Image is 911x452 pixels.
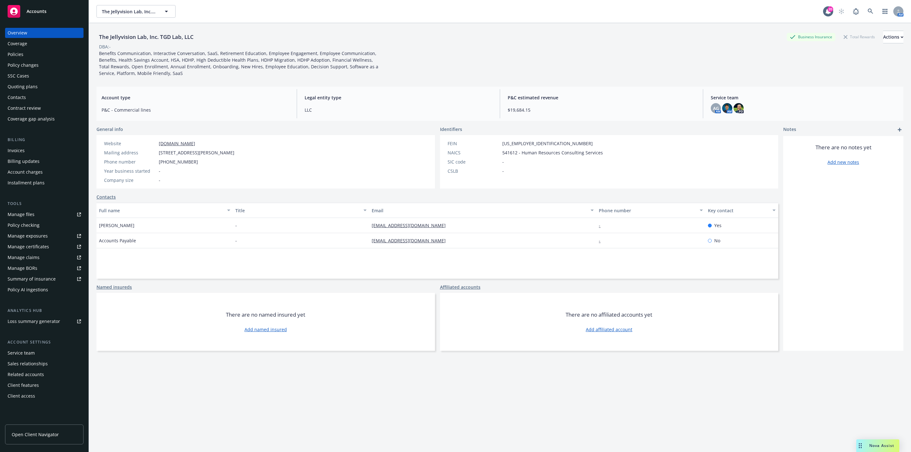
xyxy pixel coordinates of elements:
[502,140,593,147] span: [US_EMPLOYER_IDENTIFICATION_NUMBER]
[5,231,84,241] a: Manage exposures
[5,3,84,20] a: Accounts
[233,203,369,218] button: Title
[372,238,451,244] a: [EMAIL_ADDRESS][DOMAIN_NAME]
[8,263,37,273] div: Manage BORs
[99,50,380,76] span: Benefits Communication, Interactive Conversation, SaaS, Retirement Education, Employee Engagement...
[5,285,84,295] a: Policy AI ingestions
[5,252,84,263] a: Manage claims
[599,207,696,214] div: Phone number
[96,126,123,133] span: General info
[8,103,41,113] div: Contract review
[8,380,39,390] div: Client features
[5,274,84,284] a: Summary of insurance
[5,82,84,92] a: Quoting plans
[5,156,84,166] a: Billing updates
[8,49,23,59] div: Policies
[12,431,59,438] span: Open Client Navigator
[372,207,587,214] div: Email
[96,203,233,218] button: Full name
[5,316,84,326] a: Loss summary generator
[5,60,84,70] a: Policy changes
[896,126,903,133] a: add
[856,439,899,452] button: Nova Assist
[104,149,156,156] div: Mailing address
[5,178,84,188] a: Installment plans
[8,71,29,81] div: SSC Cases
[5,201,84,207] div: Tools
[815,144,871,151] span: There are no notes yet
[8,178,45,188] div: Installment plans
[104,177,156,183] div: Company size
[102,94,289,101] span: Account type
[8,274,56,284] div: Summary of insurance
[99,43,111,50] div: DBA: -
[5,28,84,38] a: Overview
[5,242,84,252] a: Manage certificates
[8,285,48,295] div: Policy AI ingestions
[159,177,160,183] span: -
[96,33,196,41] div: The Jellyvision Lab, Inc. TGD Lab, LLC
[448,158,500,165] div: SIC code
[8,316,60,326] div: Loss summary generator
[8,114,55,124] div: Coverage gap analysis
[8,209,34,220] div: Manage files
[440,126,462,133] span: Identifiers
[8,60,39,70] div: Policy changes
[96,5,176,18] button: The Jellyvision Lab, Inc. TGD Lab, LLC
[245,326,287,333] a: Add named insured
[883,31,903,43] div: Actions
[708,207,769,214] div: Key contact
[5,49,84,59] a: Policies
[840,33,878,41] div: Total Rewards
[5,307,84,314] div: Analytics hub
[711,94,898,101] span: Service team
[5,92,84,102] a: Contacts
[369,203,596,218] button: Email
[8,391,35,401] div: Client access
[714,222,722,229] span: Yes
[5,146,84,156] a: Invoices
[235,207,360,214] div: Title
[448,168,500,174] div: CSLB
[502,158,504,165] span: -
[8,82,38,92] div: Quoting plans
[864,5,877,18] a: Search
[566,311,652,319] span: There are no affiliated accounts yet
[599,238,605,244] a: -
[827,159,859,165] a: Add new notes
[8,348,35,358] div: Service team
[508,94,695,101] span: P&C estimated revenue
[305,94,492,101] span: Legal entity type
[5,380,84,390] a: Client features
[783,126,796,133] span: Notes
[5,167,84,177] a: Account charges
[5,137,84,143] div: Billing
[305,107,492,113] span: LLC
[8,359,48,369] div: Sales relationships
[159,158,198,165] span: [PHONE_NUMBER]
[99,237,136,244] span: Accounts Payable
[8,220,40,230] div: Policy checking
[8,92,26,102] div: Contacts
[102,8,157,15] span: The Jellyvision Lab, Inc. TGD Lab, LLC
[586,326,632,333] a: Add affiliated account
[8,369,44,380] div: Related accounts
[5,348,84,358] a: Service team
[8,252,40,263] div: Manage claims
[835,5,848,18] a: Start snowing
[787,33,835,41] div: Business Insurance
[5,369,84,380] a: Related accounts
[448,140,500,147] div: FEIN
[714,237,720,244] span: No
[448,149,500,156] div: NAICS
[27,9,46,14] span: Accounts
[159,140,195,146] a: [DOMAIN_NAME]
[440,284,480,290] a: Affiliated accounts
[8,167,43,177] div: Account charges
[5,39,84,49] a: Coverage
[508,107,695,113] span: $19,684.15
[5,263,84,273] a: Manage BORs
[235,237,237,244] span: -
[599,222,605,228] a: -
